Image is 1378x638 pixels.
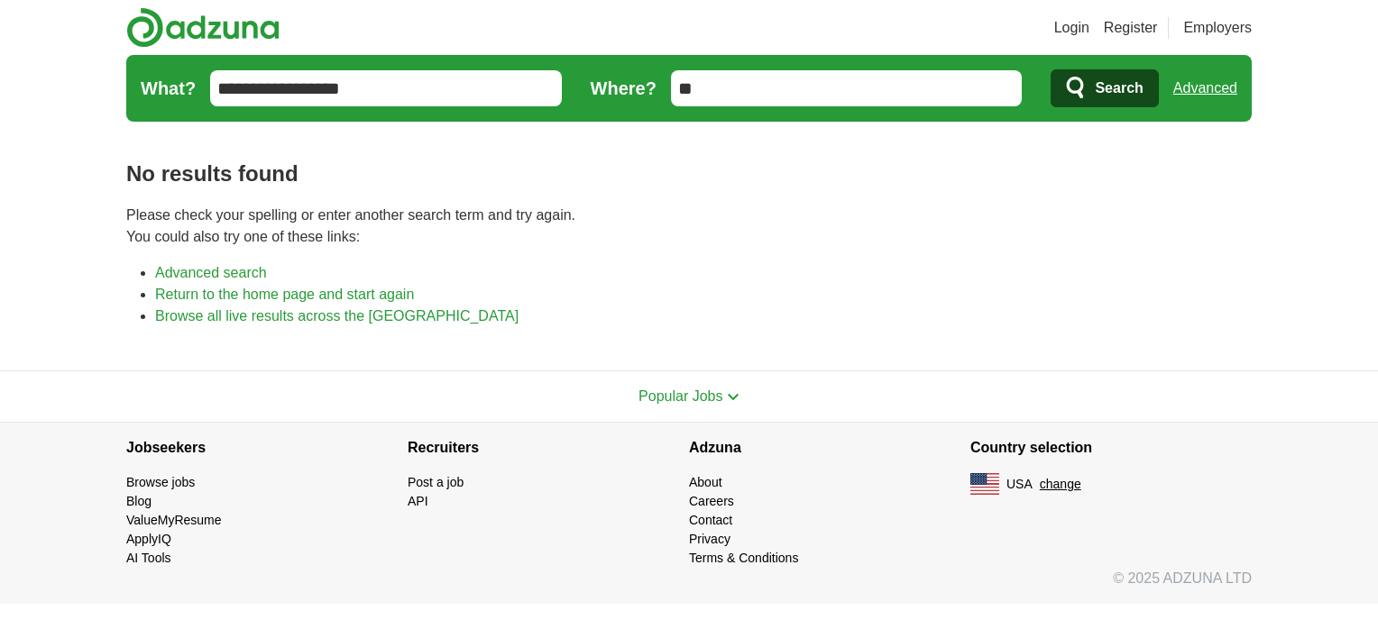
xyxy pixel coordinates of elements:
[112,568,1266,604] div: © 2025 ADZUNA LTD
[155,265,267,280] a: Advanced search
[970,423,1252,473] h4: Country selection
[689,494,734,508] a: Careers
[1054,17,1089,39] a: Login
[126,205,1252,248] p: Please check your spelling or enter another search term and try again. You could also try one of ...
[141,75,196,102] label: What?
[408,494,428,508] a: API
[126,532,171,546] a: ApplyIQ
[126,158,1252,190] h1: No results found
[1006,475,1033,494] span: USA
[1173,70,1237,106] a: Advanced
[126,475,195,489] a: Browse jobs
[1104,17,1158,39] a: Register
[126,494,152,508] a: Blog
[1095,70,1143,106] span: Search
[126,551,171,565] a: AI Tools
[126,513,222,527] a: ValueMyResume
[126,7,280,48] img: Adzuna logo
[408,475,464,489] a: Post a job
[638,388,722,404] span: Popular Jobs
[689,513,732,527] a: Contact
[155,287,414,302] a: Return to the home page and start again
[689,532,730,546] a: Privacy
[1183,17,1252,39] a: Employers
[155,308,519,324] a: Browse all live results across the [GEOGRAPHIC_DATA]
[970,473,999,495] img: US flag
[689,475,722,489] a: About
[591,75,657,102] label: Where?
[1051,69,1158,107] button: Search
[1040,475,1081,494] button: change
[727,393,740,401] img: toggle icon
[689,551,798,565] a: Terms & Conditions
